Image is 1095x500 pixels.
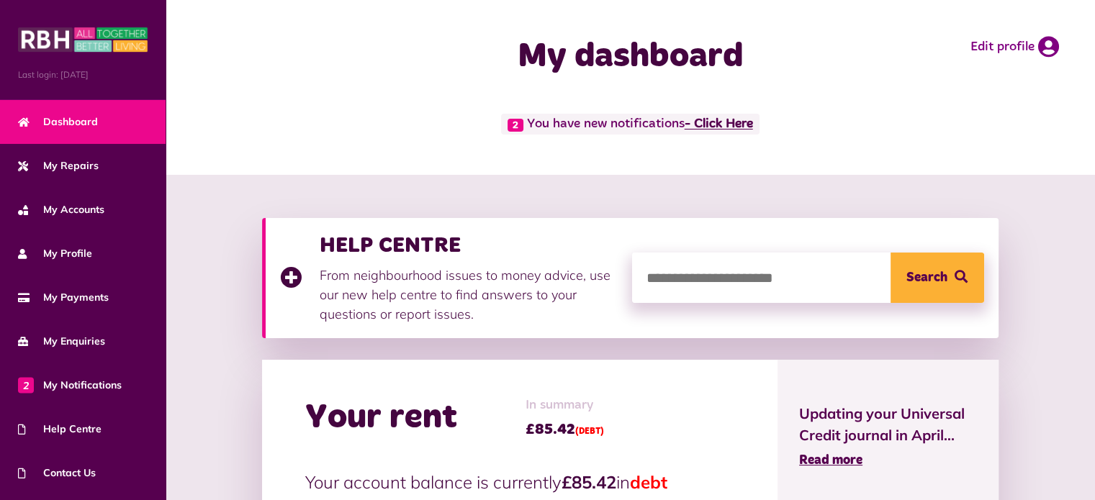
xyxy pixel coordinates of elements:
span: Last login: [DATE] [18,68,148,81]
span: Dashboard [18,114,98,129]
span: Help Centre [18,422,102,437]
span: My Accounts [18,202,104,217]
span: My Payments [18,290,109,305]
a: - Click Here [685,118,753,131]
button: Search [891,253,984,303]
span: In summary [526,396,604,415]
span: My Notifications [18,378,122,393]
strong: £85.42 [562,471,616,493]
span: My Profile [18,246,92,261]
h3: HELP CENTRE [320,232,618,258]
span: My Enquiries [18,334,105,349]
span: (DEBT) [575,427,604,436]
span: Updating your Universal Credit journal in April... [799,403,977,446]
h1: My dashboard [413,36,849,78]
span: 2 [18,377,34,393]
span: 2 [508,119,523,132]
span: My Repairs [18,158,99,173]
p: From neighbourhood issues to money advice, use our new help centre to find answers to your questi... [320,265,618,324]
span: Read more [799,454,862,467]
span: You have new notifications [501,114,759,135]
span: Search [906,253,947,303]
span: Contact Us [18,465,96,481]
h2: Your rent [305,397,457,439]
a: Updating your Universal Credit journal in April... Read more [799,403,977,471]
img: MyRBH [18,25,148,54]
p: Your account balance is currently in [305,469,734,495]
span: £85.42 [526,419,604,440]
span: debt [630,471,667,493]
a: Edit profile [970,36,1059,58]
